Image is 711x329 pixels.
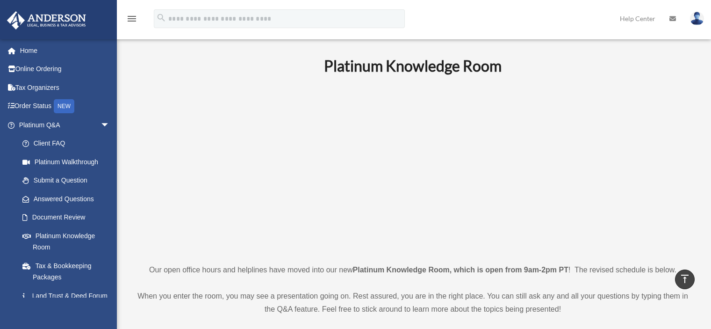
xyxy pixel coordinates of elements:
p: Our open office hours and helplines have moved into our new ! The revised schedule is below. [133,263,692,277]
a: Platinum Q&Aarrow_drop_down [7,116,124,134]
a: menu [126,16,137,24]
i: menu [126,13,137,24]
a: Land Trust & Deed Forum [13,286,124,305]
a: Platinum Walkthrough [13,153,124,171]
a: Answered Questions [13,190,124,208]
a: Submit a Question [13,171,124,190]
b: Platinum Knowledge Room [324,57,502,75]
a: Tax Organizers [7,78,124,97]
a: Tax & Bookkeeping Packages [13,256,124,286]
a: Home [7,41,124,60]
img: Anderson Advisors Platinum Portal [4,11,89,29]
span: arrow_drop_down [101,116,119,135]
p: When you enter the room, you may see a presentation going on. Rest assured, you are in the right ... [133,290,692,316]
strong: Platinum Knowledge Room, which is open from 9am-2pm PT [353,266,568,274]
a: Client FAQ [13,134,124,153]
img: User Pic [690,12,704,25]
iframe: 231110_Toby_KnowledgeRoom [273,88,553,246]
a: Platinum Knowledge Room [13,227,119,256]
i: vertical_align_top [679,273,690,285]
a: Document Review [13,208,124,227]
div: NEW [54,99,74,113]
i: search [156,13,166,23]
a: vertical_align_top [675,270,695,289]
a: Order StatusNEW [7,97,124,116]
a: Online Ordering [7,60,124,79]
